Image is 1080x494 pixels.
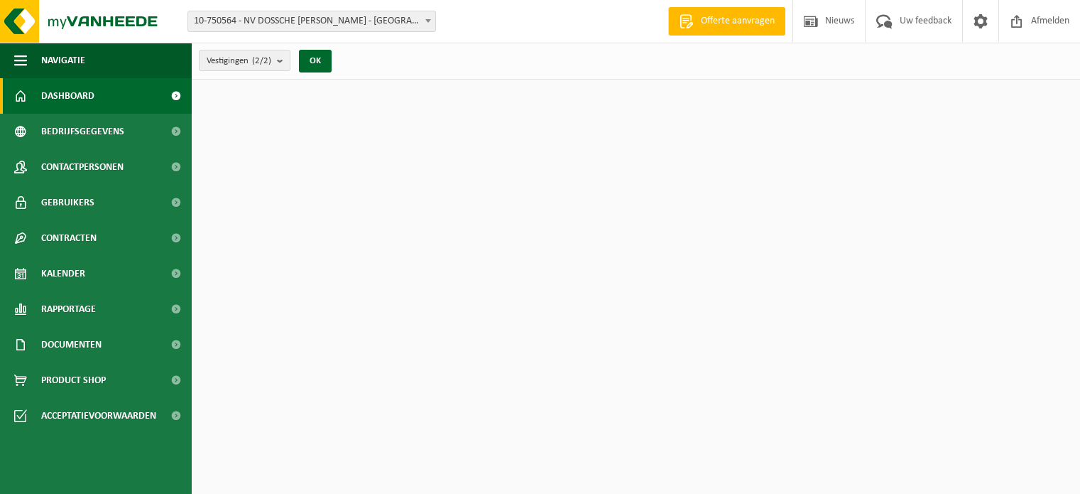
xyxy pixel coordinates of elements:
button: OK [299,50,332,73]
span: Documenten [41,327,102,363]
span: Rapportage [41,291,96,327]
span: Vestigingen [207,50,271,72]
span: Dashboard [41,78,94,114]
span: 10-750564 - NV DOSSCHE MILLS SA - MERKSEM [188,11,435,31]
span: Contracten [41,220,97,256]
span: Bedrijfsgegevens [41,114,124,149]
span: Kalender [41,256,85,291]
span: Offerte aanvragen [697,14,778,28]
span: Acceptatievoorwaarden [41,398,156,434]
span: Navigatie [41,43,85,78]
count: (2/2) [252,56,271,65]
a: Offerte aanvragen [668,7,785,36]
span: Gebruikers [41,185,94,220]
span: Contactpersonen [41,149,124,185]
button: Vestigingen(2/2) [199,50,290,71]
span: Product Shop [41,363,106,398]
span: 10-750564 - NV DOSSCHE MILLS SA - MERKSEM [187,11,436,32]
